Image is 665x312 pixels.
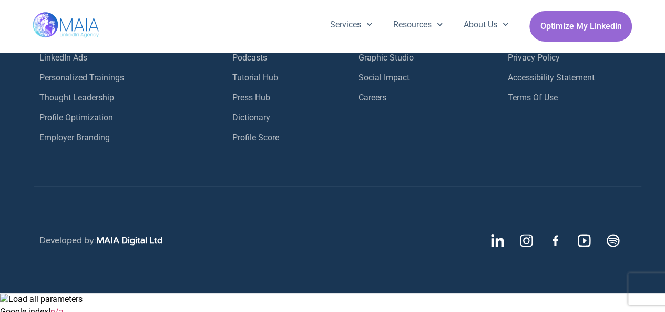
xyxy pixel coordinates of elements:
[358,91,386,105] span: Careers
[320,11,383,38] a: Services
[39,91,114,105] span: Thought Leadership
[508,51,560,65] span: Privacy Policy
[358,91,486,105] a: Careers
[39,71,124,85] span: Personalized Trainings
[39,51,87,65] span: LinkedIn Ads
[508,71,595,85] span: Accessibility Statement
[232,51,267,65] span: Podcasts
[508,91,636,105] a: Terms Of Use
[39,51,211,65] a: LinkedIn Ads
[529,11,632,42] a: Optimize My Linkedin
[39,111,113,125] span: Profile Optimization
[39,71,211,85] a: Personalized Trainings
[232,111,337,125] a: Dictionary
[232,51,337,65] a: Podcasts
[508,91,558,105] span: Terms Of Use
[39,111,211,125] a: Profile Optimization
[39,234,162,247] div: Developed by:
[39,91,211,105] a: Thought Leadership
[358,71,486,85] a: Social Impact
[383,11,453,38] a: Resources
[232,91,270,105] span: Press Hub
[453,11,519,38] a: About Us
[232,71,337,85] a: Tutorial Hub
[540,16,621,36] span: Optimize My Linkedin
[232,71,278,85] span: Tutorial Hub
[508,71,636,85] a: Accessibility Statement
[358,51,413,65] span: Graphic Studio
[320,11,519,38] nav: Menu
[358,51,486,65] a: Graphic Studio
[8,294,83,304] span: Load all parameters
[232,91,337,105] a: Press Hub
[232,131,337,145] a: Profile Score
[232,131,279,145] span: Profile Score
[232,111,270,125] span: Dictionary
[508,51,636,65] a: Privacy Policy
[358,71,409,85] span: Social Impact
[39,131,110,145] span: Employer Branding
[39,131,211,145] a: Employer Branding
[96,235,162,246] span: MAIA Digital Ltd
